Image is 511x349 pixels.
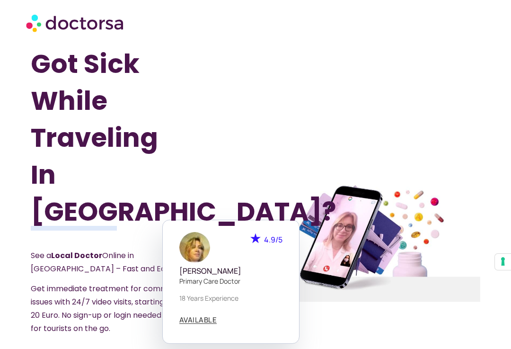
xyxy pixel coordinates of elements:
[495,254,511,270] button: Your consent preferences for tracking technologies
[31,250,195,274] span: See a Online in [GEOGRAPHIC_DATA] – Fast and Easy Care.
[51,250,102,261] strong: Local Doctor
[179,267,282,276] h5: [PERSON_NAME]
[179,316,217,323] span: AVAILABLE
[31,283,199,334] span: Get immediate treatment for common issues with 24/7 video visits, starting at just 20 Euro. No si...
[179,293,282,303] p: 18 years experience
[31,45,222,230] h1: Got Sick While Traveling In [GEOGRAPHIC_DATA]?
[179,276,282,286] p: Primary care doctor
[264,234,282,245] span: 4.9/5
[179,316,217,324] a: AVAILABLE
